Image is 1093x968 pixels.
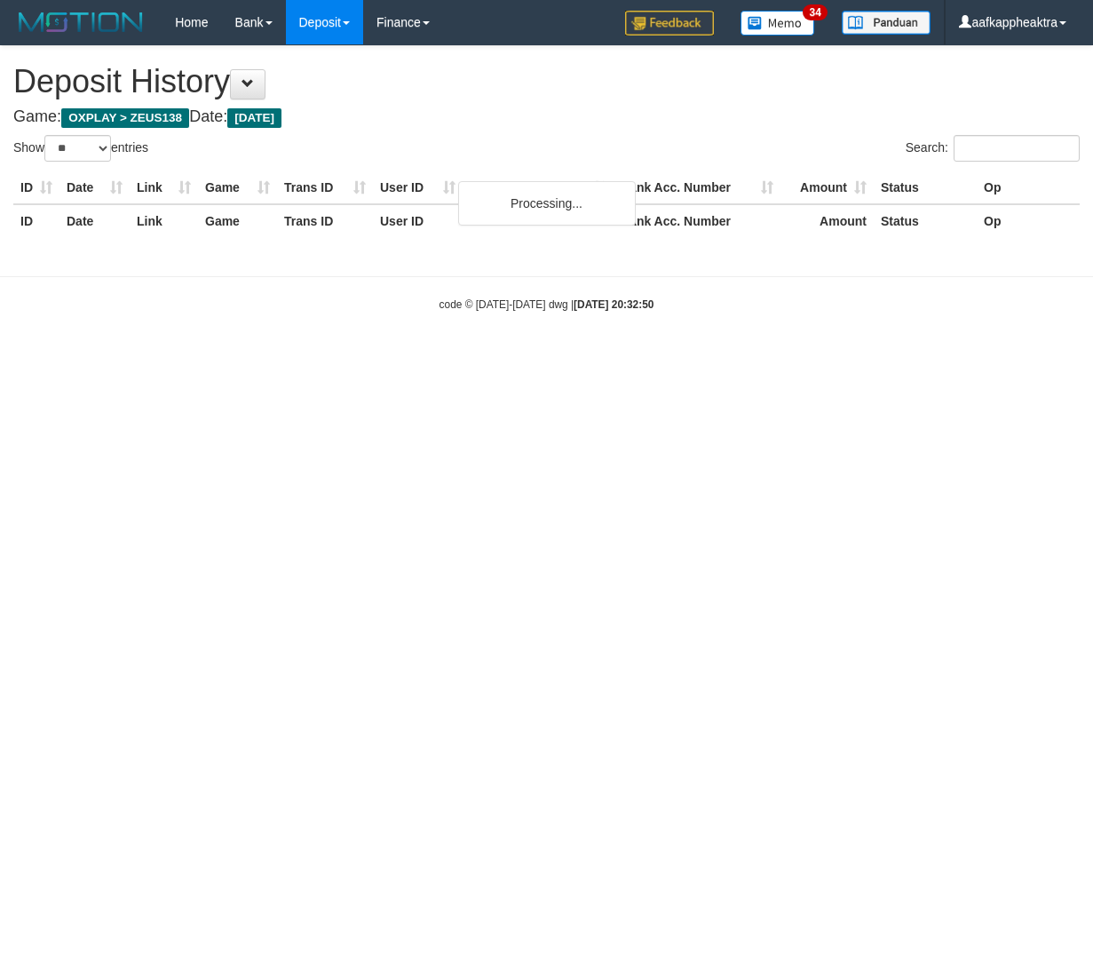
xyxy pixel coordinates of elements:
[130,204,198,237] th: Link
[874,171,977,204] th: Status
[803,4,827,20] span: 34
[227,108,281,128] span: [DATE]
[44,135,111,162] select: Showentries
[59,171,130,204] th: Date
[13,204,59,237] th: ID
[277,204,373,237] th: Trans ID
[780,204,874,237] th: Amount
[130,171,198,204] th: Link
[574,298,653,311] strong: [DATE] 20:32:50
[977,204,1080,237] th: Op
[440,298,654,311] small: code © [DATE]-[DATE] dwg |
[780,171,874,204] th: Amount
[458,181,636,226] div: Processing...
[463,171,614,204] th: Bank Acc. Name
[198,171,277,204] th: Game
[373,204,463,237] th: User ID
[13,9,148,36] img: MOTION_logo.png
[61,108,189,128] span: OXPLAY > ZEUS138
[842,11,931,35] img: panduan.png
[373,171,463,204] th: User ID
[198,204,277,237] th: Game
[13,64,1080,99] h1: Deposit History
[13,171,59,204] th: ID
[954,135,1080,162] input: Search:
[977,171,1080,204] th: Op
[614,204,780,237] th: Bank Acc. Number
[614,171,780,204] th: Bank Acc. Number
[13,135,148,162] label: Show entries
[906,135,1080,162] label: Search:
[874,204,977,237] th: Status
[625,11,714,36] img: Feedback.jpg
[277,171,373,204] th: Trans ID
[59,204,130,237] th: Date
[741,11,815,36] img: Button%20Memo.svg
[13,108,1080,126] h4: Game: Date:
